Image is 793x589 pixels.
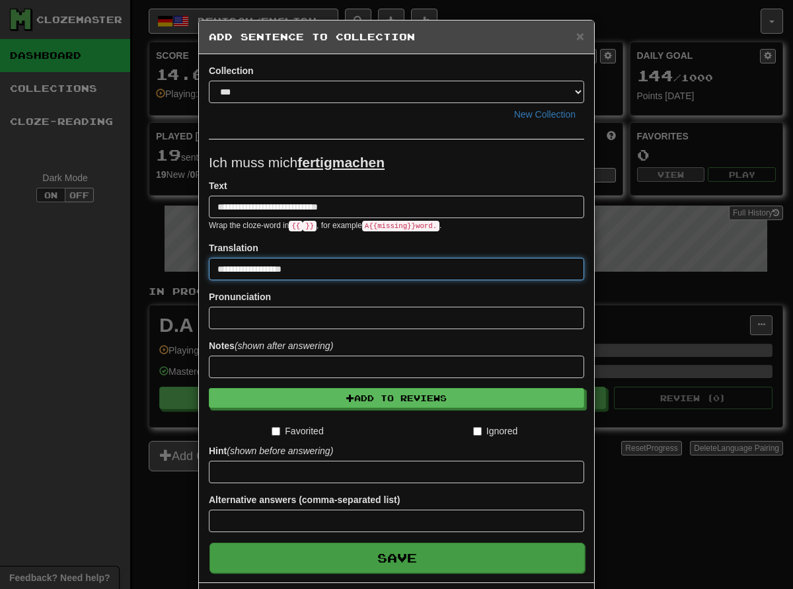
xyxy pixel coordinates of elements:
[576,28,584,44] span: ×
[235,340,333,351] em: (shown after answering)
[209,339,333,352] label: Notes
[209,241,258,255] label: Translation
[272,427,280,436] input: Favorited
[209,30,584,44] h5: Add Sentence to Collection
[209,221,441,230] small: Wrap the cloze-word in , for example .
[272,424,323,438] label: Favorited
[209,543,585,573] button: Save
[209,290,271,303] label: Pronunciation
[303,221,317,231] code: }}
[209,179,227,192] label: Text
[209,64,254,77] label: Collection
[473,427,482,436] input: Ignored
[289,221,303,231] code: {{
[362,221,439,231] code: A {{ missing }} word.
[297,155,385,170] u: fertigmachen
[209,388,584,408] button: Add to Reviews
[506,103,584,126] button: New Collection
[576,29,584,43] button: Close
[473,424,517,438] label: Ignored
[209,444,333,457] label: Hint
[227,446,333,456] em: (shown before answering)
[209,493,400,506] label: Alternative answers (comma-separated list)
[209,153,584,173] p: Ich muss mich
